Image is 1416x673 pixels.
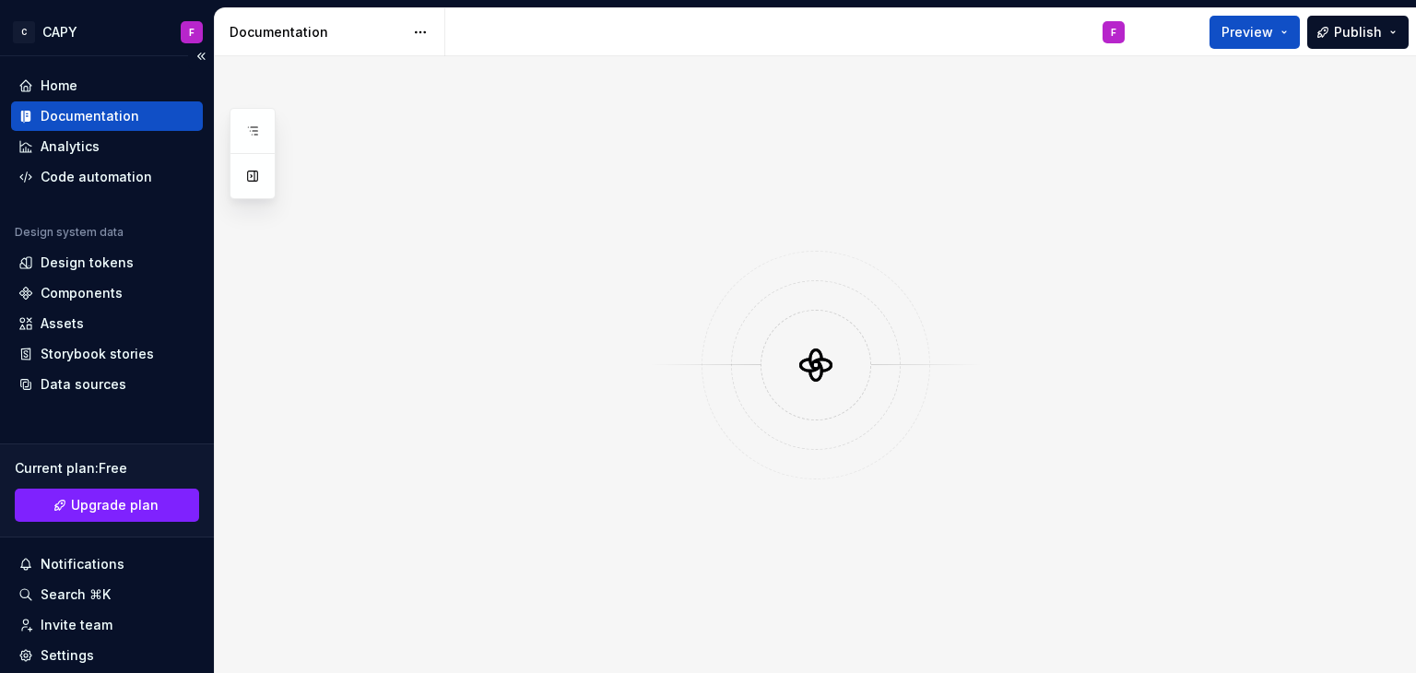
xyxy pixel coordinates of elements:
a: Analytics [11,132,203,161]
a: Settings [11,641,203,670]
div: Search ⌘K [41,585,111,604]
span: Publish [1334,23,1382,41]
div: Components [41,284,123,302]
div: Current plan : Free [15,459,199,478]
div: Data sources [41,375,126,394]
a: Code automation [11,162,203,192]
a: Assets [11,309,203,338]
a: Invite team [11,610,203,640]
div: F [1111,25,1116,40]
div: Design tokens [41,254,134,272]
div: Documentation [230,23,404,41]
button: Upgrade plan [15,489,199,522]
div: Design system data [15,225,124,240]
div: C [13,21,35,43]
button: Preview [1209,16,1300,49]
span: Upgrade plan [71,496,159,514]
div: CAPY [42,23,77,41]
div: Code automation [41,168,152,186]
div: F [189,25,195,40]
button: Notifications [11,549,203,579]
a: Documentation [11,101,203,131]
div: Invite team [41,616,112,634]
span: Preview [1221,23,1273,41]
a: Data sources [11,370,203,399]
button: Search ⌘K [11,580,203,609]
div: Notifications [41,555,124,573]
div: Storybook stories [41,345,154,363]
div: Home [41,77,77,95]
div: Assets [41,314,84,333]
a: Design tokens [11,248,203,277]
div: Settings [41,646,94,665]
a: Storybook stories [11,339,203,369]
button: Publish [1307,16,1409,49]
button: CCAPYF [4,12,210,52]
a: Components [11,278,203,308]
a: Home [11,71,203,100]
div: Documentation [41,107,139,125]
div: Analytics [41,137,100,156]
button: Collapse sidebar [188,43,214,69]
